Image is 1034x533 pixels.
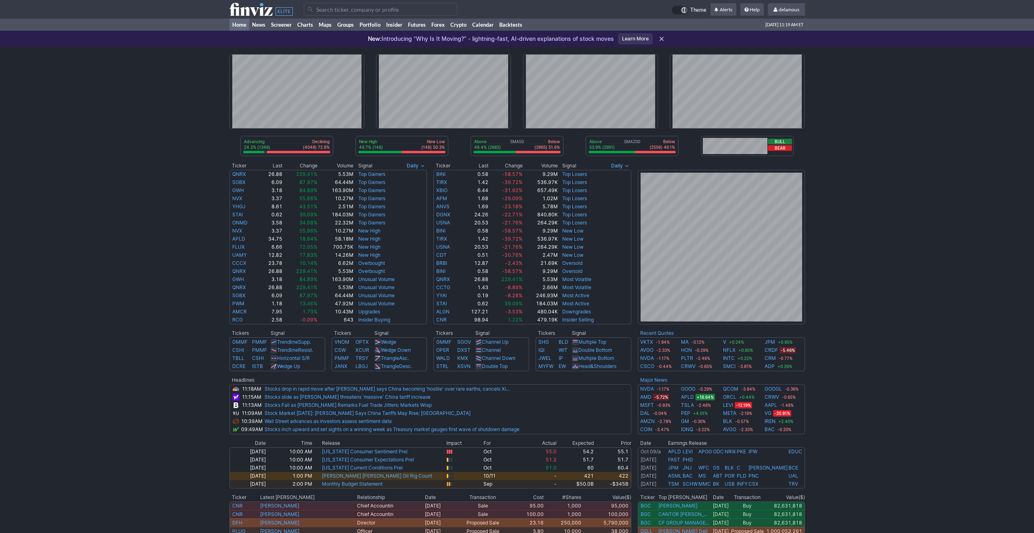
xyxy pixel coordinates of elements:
[640,409,650,417] a: DAL
[232,220,248,226] a: ONMD
[283,162,318,170] th: Change
[640,401,654,409] a: MSFT
[457,347,471,353] a: DXST
[523,162,558,170] th: Volume
[358,260,385,266] a: Overbought
[578,355,614,361] a: Multiple Bottom
[277,355,310,361] a: Horizontal S/R
[562,220,587,226] a: Top Losers
[436,284,450,290] a: CCTG
[668,448,681,455] a: APLD
[649,144,675,150] p: (2556) 46.1%
[578,347,612,353] a: Double Bottom
[277,347,298,353] span: Trendline
[460,162,489,170] th: Last
[277,339,298,345] span: Trendline
[244,144,270,150] p: 24.2% (1346)
[260,520,299,526] a: [PERSON_NAME]
[765,19,803,31] span: [DATE] 11:19 AM ET
[534,144,560,150] p: (2865) 51.6%
[768,3,805,16] a: delamous
[788,448,802,455] a: EDUC
[457,363,471,369] a: XSVN
[232,179,246,185] a: SGBX
[232,309,247,315] a: AMCR
[358,244,380,250] a: New High
[322,481,382,487] a: Monthly Budget Statement
[265,386,510,392] a: Stocks drop in rapid move after [PERSON_NAME] says China becoming 'hostile' over rare earths, can...
[562,284,591,290] a: Most Volatile
[436,309,450,315] a: ALGN
[640,338,653,346] a: VKTX
[436,300,447,307] a: STAI
[436,244,450,250] a: USNA
[496,19,525,31] a: Backtests
[788,481,798,487] a: TRV
[232,300,244,307] a: PWM
[277,363,300,369] a: Wedge Up
[765,425,775,434] a: BAC
[433,162,460,170] th: Ticker
[358,179,385,185] a: Top Gainers
[232,511,243,517] a: CNR
[589,144,615,150] p: 53.9% (2991)
[640,362,654,370] a: CSCO
[723,425,736,434] a: AVGO
[232,203,246,209] a: YHGJ
[765,417,775,425] a: IREN
[723,362,736,370] a: SMCI
[405,19,429,31] a: Futures
[559,355,563,361] a: IP
[698,448,712,455] a: APOG
[232,236,245,242] a: APLD
[359,139,383,144] p: New High
[640,330,674,336] a: Recent Quotes
[578,363,616,369] a: Head&Shoulders
[737,481,748,487] a: INFY
[562,252,584,258] a: New Low
[232,503,243,509] a: CNR
[748,473,759,479] a: PNC
[640,377,667,383] a: Major News
[482,355,515,361] a: Channel Down
[589,139,615,144] p: Above
[640,385,654,393] a: NVDA
[436,260,447,266] a: BRBI
[381,355,409,361] a: TriangleAsc.
[383,19,405,31] a: Insider
[562,163,576,169] span: Signal
[725,448,736,455] a: NRIX
[658,520,711,526] a: CF GROUP MANAGEMENT INC
[562,260,582,266] a: Oversold
[265,402,432,408] a: Stocks Fall as [PERSON_NAME] Remarks Fuel Trade Jitters: Markets Wrap
[559,363,566,369] a: EW
[640,425,652,434] a: COIN
[723,393,736,401] a: ORCL
[436,317,447,323] a: CNR
[748,465,788,471] a: [PERSON_NAME]
[457,339,471,345] a: SGOV
[334,339,349,345] a: VNOM
[358,276,395,282] a: Unusual Volume
[421,144,445,150] p: (148) 50.3%
[268,19,294,31] a: Screener
[358,228,380,234] a: New High
[358,309,380,315] a: Upgrades
[681,425,693,434] a: IONQ
[381,339,396,345] a: Wedge
[681,385,696,393] a: GOOG
[358,268,385,274] a: Overbought
[562,212,587,218] a: Top Losers
[523,170,558,178] td: 9.29M
[304,3,457,16] input: Search
[318,162,354,170] th: Volume
[358,187,385,193] a: Top Gainers
[698,465,709,471] a: WFC
[232,212,243,218] a: STAI
[474,139,501,144] p: Above
[358,284,395,290] a: Unusual Volume
[244,139,270,144] p: Advancing
[788,473,798,479] a: UAL
[538,355,551,361] a: JWEL
[368,35,382,42] span: New:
